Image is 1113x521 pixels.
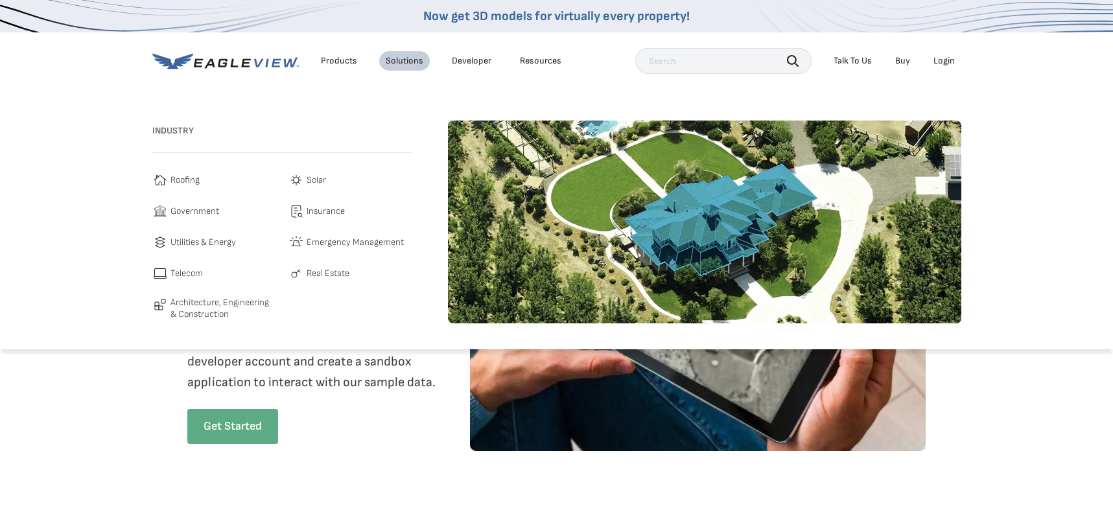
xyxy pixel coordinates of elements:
span: Real Estate [307,266,349,281]
img: roofing-icon.svg [152,172,168,188]
span: Architecture, Engineering & Construction [170,297,275,319]
div: Solutions [386,55,423,67]
img: government-icon.svg [152,203,168,219]
input: Search [635,48,812,74]
div: Resources [520,55,561,67]
a: Government [152,203,275,219]
img: solar-icon.svg [288,172,304,188]
h3: Industry [152,121,412,141]
a: Now get 3D models for virtually every property! [423,8,690,24]
a: Insurance [288,203,412,219]
div: Talk To Us [834,55,872,67]
span: Insurance [307,203,345,219]
span: Emergency Management [307,235,404,250]
img: real-estate-icon.svg [288,266,304,281]
span: Utilities & Energy [170,235,236,250]
span: Government [170,203,219,219]
div: Login [933,55,955,67]
a: Architecture, Engineering & Construction [152,297,275,319]
img: architecture-icon.svg [152,297,168,312]
img: telecom-icon.svg [152,266,168,281]
a: Utilities & Energy [152,235,275,250]
div: Products [321,55,357,67]
a: Telecom [152,266,275,281]
a: Real Estate [288,266,412,281]
a: Get Started [187,409,278,444]
a: Emergency Management [288,235,412,250]
span: Solar [307,172,326,188]
a: Buy [895,55,910,67]
a: Roofing [152,172,275,188]
img: roofing-image-1.webp [448,121,961,323]
a: Solar [288,172,412,188]
img: insurance-icon.svg [288,203,304,219]
span: Roofing [170,172,200,188]
img: utilities-icon.svg [152,235,168,250]
span: Telecom [170,266,203,281]
a: Developer [452,55,491,67]
img: emergency-icon.svg [288,235,304,250]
